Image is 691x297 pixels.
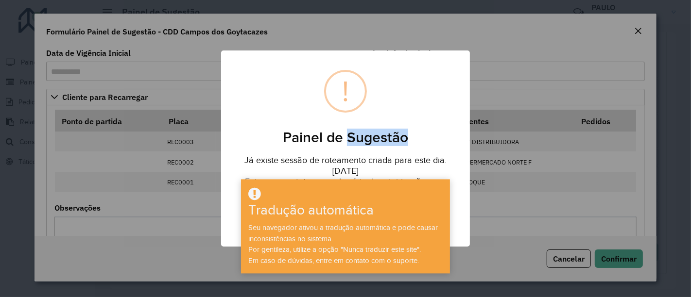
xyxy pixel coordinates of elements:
[248,203,374,218] font: Tradução automática
[248,224,438,243] font: Seu navegador ativou a tradução automática e pode causar inconsistências no sistema.
[333,166,359,176] font: [DATE]
[248,257,419,264] font: Em caso de dúvidas, entre em contato com o suporte.
[342,75,349,107] font: !
[245,177,446,197] font: Entre em contato com o horário de roteirização para alinhar os acordos.
[248,246,421,253] font: Por gentileza, utilize a opção "Nunca traduzir este site".
[244,155,447,165] font: Já existe sessão de roteamento criada para este dia.
[283,129,408,145] font: Painel de Sugestão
